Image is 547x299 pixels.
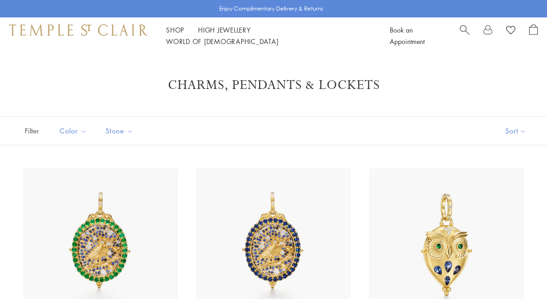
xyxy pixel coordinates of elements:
a: Book an Appointment [390,25,425,46]
h1: Charms, Pendants & Lockets [37,77,510,94]
nav: Main navigation [166,24,369,47]
p: Enjoy Complimentary Delivery & Returns [219,4,323,13]
img: Temple St. Clair [9,24,148,35]
a: World of [DEMOGRAPHIC_DATA]World of [DEMOGRAPHIC_DATA] [166,37,278,46]
a: Search [460,24,470,47]
span: Stone [101,125,140,137]
a: High JewelleryHigh Jewellery [198,25,251,34]
a: View Wishlist [506,24,515,38]
button: Show sort by [485,117,547,145]
a: Open Shopping Bag [529,24,538,47]
span: Color [55,125,94,137]
iframe: Gorgias live chat messenger [501,256,538,290]
a: ShopShop [166,25,184,34]
button: Stone [99,121,140,141]
button: Color [53,121,94,141]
